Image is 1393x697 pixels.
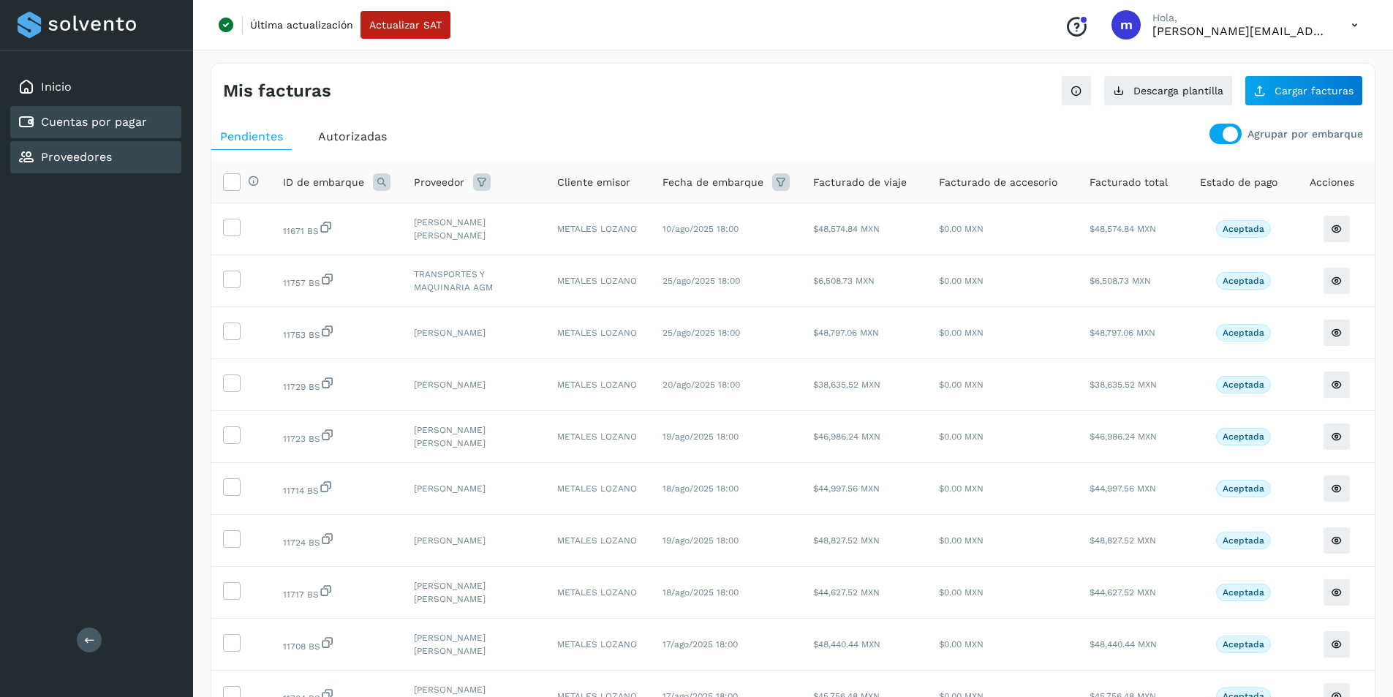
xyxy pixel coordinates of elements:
span: $48,574.84 MXN [1090,224,1156,234]
span: 25/ago/2025 18:00 [662,328,740,338]
span: $48,797.06 MXN [813,328,879,338]
span: $46,986.24 MXN [813,432,880,442]
span: 0b2ccc7e-9643-47de-8db0-8434f8633141 [283,641,335,652]
span: 4df70926-3df9-4917-b708-c942a733839b [283,226,333,236]
span: Proveedor [414,175,464,190]
td: METALES LOZANO [546,463,651,515]
span: 19/ago/2025 18:00 [662,535,739,546]
span: $0.00 MXN [939,639,984,649]
span: Facturado de viaje [813,175,907,190]
span: 20/ago/2025 18:00 [662,380,740,390]
td: METALES LOZANO [546,203,651,255]
td: [PERSON_NAME] [PERSON_NAME] [402,619,546,671]
span: 8906d297-0640-4db5-8fac-8f2b4c1b7a97 [283,382,335,392]
h4: Mis facturas [223,80,331,102]
span: $0.00 MXN [939,432,984,442]
span: $44,997.56 MXN [813,483,880,494]
p: Aceptada [1223,483,1264,494]
span: $44,627.52 MXN [1090,587,1156,598]
span: Facturado total [1090,175,1168,190]
span: 18/ago/2025 18:00 [662,587,739,598]
span: Pendientes [220,129,283,143]
div: Inicio [10,71,181,103]
span: $44,627.52 MXN [813,587,880,598]
td: [PERSON_NAME] [402,463,546,515]
td: METALES LOZANO [546,411,651,463]
span: $48,797.06 MXN [1090,328,1155,338]
a: Cuentas por pagar [41,115,147,129]
span: a7891185-afc0-4ba2-a057-54486537ec56 [283,589,333,600]
span: $0.00 MXN [939,535,984,546]
span: $6,508.73 MXN [1090,276,1151,286]
span: $0.00 MXN [939,276,984,286]
span: $44,997.56 MXN [1090,483,1156,494]
div: Cuentas por pagar [10,106,181,138]
p: Aceptada [1223,224,1264,234]
p: Hola, [1152,12,1328,24]
span: $48,574.84 MXN [813,224,880,234]
td: [PERSON_NAME] [402,515,546,567]
div: Proveedores [10,141,181,173]
button: Cargar facturas [1245,75,1363,106]
span: Autorizadas [318,129,387,143]
td: METALES LOZANO [546,255,651,307]
button: Descarga plantilla [1103,75,1233,106]
span: 9ee87cbf-e27b-4f39-b491-9a6fdfc4d539 [283,486,333,496]
td: [PERSON_NAME] [PERSON_NAME] [402,567,546,619]
span: 17/ago/2025 18:00 [662,639,738,649]
span: $46,986.24 MXN [1090,432,1157,442]
span: d6b82e70-bb72-434b-b74b-404c969ac2a4 [283,434,335,444]
td: METALES LOZANO [546,359,651,411]
span: Actualizar SAT [369,20,442,30]
a: Proveedores [41,150,112,164]
p: Aceptada [1223,535,1264,546]
td: METALES LOZANO [546,567,651,619]
p: Aceptada [1223,639,1264,649]
span: 10/ago/2025 18:00 [662,224,739,234]
p: Aceptada [1223,276,1264,286]
p: Agrupar por embarque [1247,128,1363,140]
span: $0.00 MXN [939,328,984,338]
span: $0.00 MXN [939,380,984,390]
p: Aceptada [1223,432,1264,442]
span: 31ccaf9c-0f43-44f2-b99b-5391e486b3d4 [283,330,335,340]
p: Aceptada [1223,380,1264,390]
span: eb0806bb-488f-4634-90e3-fb5bd5d0b461 [283,538,335,548]
a: Inicio [41,80,72,94]
td: METALES LOZANO [546,619,651,671]
td: [PERSON_NAME] [402,359,546,411]
td: TRANSPORTES Y MAQUINARIA AGM [402,255,546,307]
span: ID de embarque [283,175,364,190]
span: $0.00 MXN [939,587,984,598]
span: $48,440.44 MXN [1090,639,1157,649]
span: Fecha de embarque [662,175,763,190]
span: $48,827.52 MXN [813,535,880,546]
span: 18/ago/2025 18:00 [662,483,739,494]
p: Última actualización [250,18,353,31]
p: Aceptada [1223,587,1264,598]
td: METALES LOZANO [546,515,651,567]
p: martha@metaleslozano.com.mx [1152,24,1328,38]
span: Facturado de accesorio [939,175,1057,190]
span: $6,508.73 MXN [813,276,875,286]
p: Aceptada [1223,328,1264,338]
span: Estado de pago [1200,175,1277,190]
span: 19/ago/2025 18:00 [662,432,739,442]
span: $38,635.52 MXN [1090,380,1157,390]
span: Descarga plantilla [1133,86,1223,96]
span: $48,440.44 MXN [813,639,880,649]
span: Cargar facturas [1275,86,1354,96]
span: 7a3dd4ae-6c40-4e00-996f-4f2be3506986 [283,278,335,288]
span: $0.00 MXN [939,483,984,494]
td: [PERSON_NAME] [PERSON_NAME] [402,411,546,463]
td: METALES LOZANO [546,307,651,359]
span: Acciones [1310,175,1354,190]
span: $38,635.52 MXN [813,380,880,390]
button: Actualizar SAT [360,11,450,39]
span: Cliente emisor [557,175,630,190]
span: $48,827.52 MXN [1090,535,1156,546]
td: [PERSON_NAME] [PERSON_NAME] [402,203,546,255]
span: $0.00 MXN [939,224,984,234]
span: 25/ago/2025 18:00 [662,276,740,286]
